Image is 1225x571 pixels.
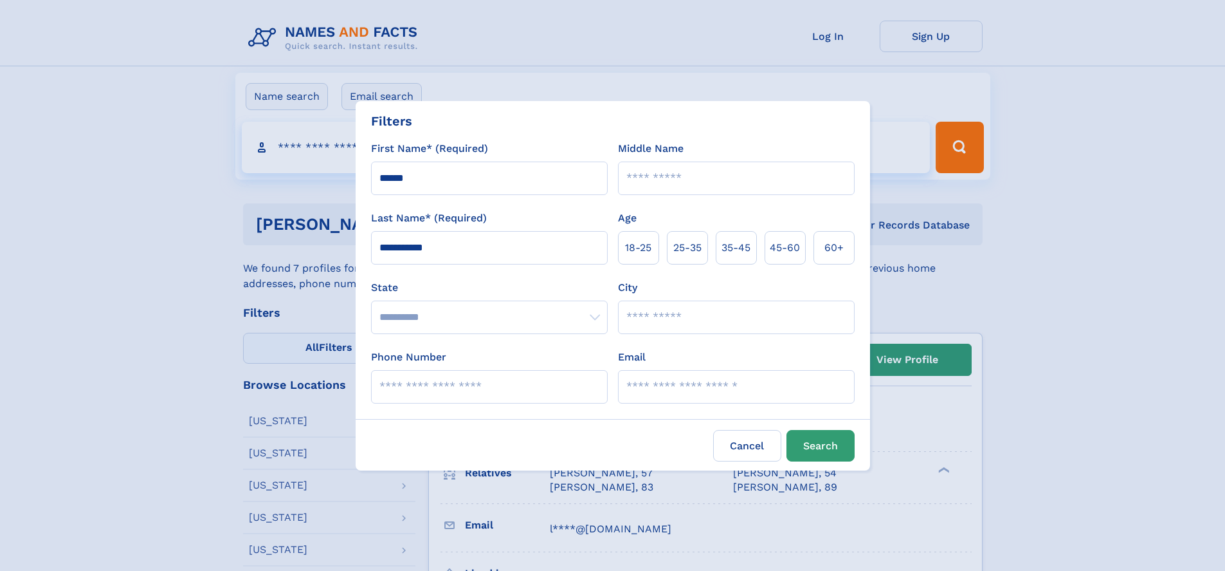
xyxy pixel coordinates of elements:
[371,350,446,365] label: Phone Number
[371,280,608,295] label: State
[618,350,646,365] label: Email
[713,430,781,462] label: Cancel
[770,240,800,256] span: 45‑60
[786,430,855,462] button: Search
[371,141,488,156] label: First Name* (Required)
[824,240,844,256] span: 60+
[721,240,750,256] span: 35‑45
[673,240,702,256] span: 25‑35
[618,280,637,295] label: City
[371,211,487,226] label: Last Name* (Required)
[371,111,412,131] div: Filters
[618,141,684,156] label: Middle Name
[625,240,651,256] span: 18‑25
[618,211,637,226] label: Age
